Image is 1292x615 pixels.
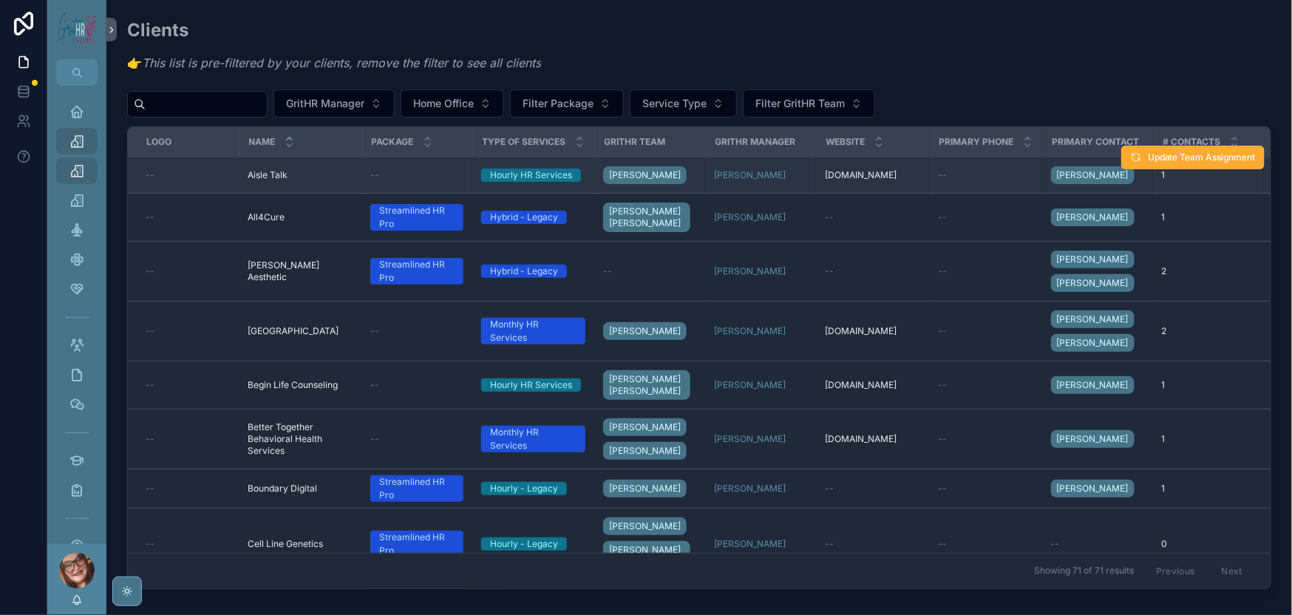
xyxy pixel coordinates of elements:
[1162,211,1166,223] span: 1
[1057,337,1129,349] span: [PERSON_NAME]
[938,538,947,550] span: --
[146,379,154,391] span: --
[146,538,154,550] span: --
[825,538,834,550] span: --
[523,96,594,111] span: Filter Package
[1051,163,1144,187] a: [PERSON_NAME]
[490,426,577,452] div: Monthly HR Services
[146,169,230,181] a: --
[490,211,558,224] div: Hybrid - Legacy
[1034,565,1134,577] span: Showing 71 of 71 results
[370,379,463,391] a: --
[127,18,541,42] h2: Clients
[605,136,666,148] span: GritHR Team
[938,211,947,223] span: --
[603,415,696,463] a: [PERSON_NAME][PERSON_NAME]
[1051,310,1135,328] a: [PERSON_NAME]
[248,325,353,337] a: [GEOGRAPHIC_DATA]
[1057,277,1129,289] span: [PERSON_NAME]
[825,265,834,277] span: --
[603,265,612,277] span: --
[825,211,920,223] a: --
[609,483,681,495] span: [PERSON_NAME]
[938,325,1033,337] a: --
[1051,538,1060,550] span: --
[609,520,681,532] span: [PERSON_NAME]
[714,538,786,550] span: [PERSON_NAME]
[603,442,687,460] a: [PERSON_NAME]
[146,483,230,495] a: --
[714,483,786,495] span: [PERSON_NAME]
[248,211,353,223] a: All4Cure
[370,531,463,557] a: Streamlined HR Pro
[248,169,353,181] a: Aisle Talk
[248,259,353,283] a: [PERSON_NAME] Aesthetic
[1162,325,1255,337] a: 2
[379,204,455,231] div: Streamlined HR Pro
[938,379,1033,391] a: --
[603,370,690,400] a: [PERSON_NAME] [PERSON_NAME]
[1051,205,1144,229] a: [PERSON_NAME]
[248,421,353,457] a: Better Together Behavioral Health Services
[56,7,98,52] img: App logo
[413,96,474,111] span: Home Office
[370,475,463,502] a: Streamlined HR Pro
[146,483,154,495] span: --
[825,433,897,445] span: [DOMAIN_NAME]
[825,538,920,550] a: --
[248,379,338,391] span: Begin Life Counseling
[248,483,353,495] a: Boundary Digital
[146,538,230,550] a: --
[490,537,558,551] div: Hourly - Legacy
[938,538,1033,550] a: --
[142,55,541,70] em: This list is pre-filtered by your clients, remove the filter to see all clients
[715,136,796,148] span: GritHR Manager
[1051,480,1135,497] a: [PERSON_NAME]
[127,54,541,72] p: 👉
[603,322,687,340] a: [PERSON_NAME]
[603,319,696,343] a: [PERSON_NAME]
[714,325,786,337] a: [PERSON_NAME]
[248,325,339,337] span: [GEOGRAPHIC_DATA]
[248,379,353,391] a: Begin Life Counseling
[938,433,947,445] span: --
[248,538,323,550] span: Cell Line Genetics
[1051,430,1135,448] a: [PERSON_NAME]
[825,483,920,495] a: --
[1051,334,1135,352] a: [PERSON_NAME]
[825,379,897,391] span: [DOMAIN_NAME]
[1051,208,1135,226] a: [PERSON_NAME]
[609,325,681,337] span: [PERSON_NAME]
[1162,325,1167,337] span: 2
[1057,483,1129,495] span: [PERSON_NAME]
[714,211,786,223] a: [PERSON_NAME]
[1162,169,1255,181] a: 1
[249,136,276,148] span: Name
[1162,211,1255,223] a: 1
[938,483,947,495] span: --
[714,211,807,223] a: [PERSON_NAME]
[939,136,1014,148] span: Primary Phone
[1051,373,1144,397] a: [PERSON_NAME]
[825,379,920,391] a: [DOMAIN_NAME]
[1057,211,1129,223] span: [PERSON_NAME]
[825,169,897,181] span: [DOMAIN_NAME]
[1162,538,1168,550] span: 0
[603,418,687,436] a: [PERSON_NAME]
[1057,254,1129,265] span: [PERSON_NAME]
[1163,136,1221,148] span: # Contacts
[609,205,684,229] span: [PERSON_NAME] [PERSON_NAME]
[146,379,230,391] a: --
[714,265,786,277] span: [PERSON_NAME]
[146,433,230,445] a: --
[1057,169,1129,181] span: [PERSON_NAME]
[1162,169,1166,181] span: 1
[1162,265,1167,277] span: 2
[938,265,947,277] span: --
[146,325,154,337] span: --
[714,325,807,337] a: [PERSON_NAME]
[370,258,463,285] a: Streamlined HR Pro
[1162,379,1255,391] a: 1
[481,537,585,551] a: Hourly - Legacy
